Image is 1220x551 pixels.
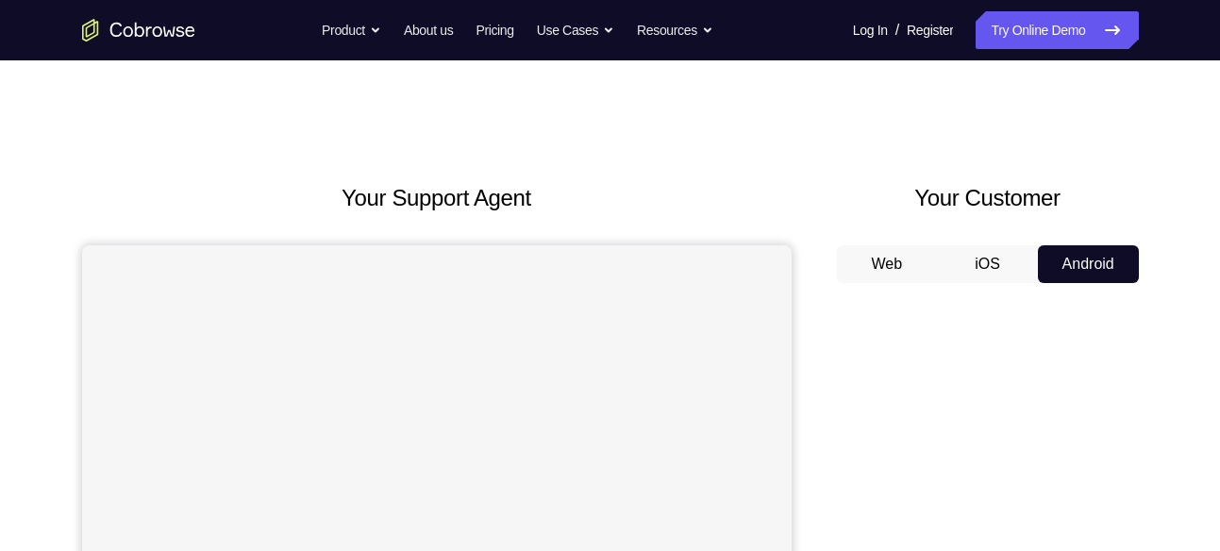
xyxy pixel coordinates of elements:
a: Try Online Demo [976,11,1138,49]
h2: Your Support Agent [82,181,792,215]
a: Log In [853,11,888,49]
button: Use Cases [537,11,614,49]
button: Product [322,11,381,49]
button: Android [1038,245,1139,283]
span: / [895,19,899,42]
a: Register [907,11,953,49]
a: Go to the home page [82,19,195,42]
button: Web [837,245,938,283]
button: Resources [637,11,713,49]
button: iOS [937,245,1038,283]
h2: Your Customer [837,181,1139,215]
a: About us [404,11,453,49]
a: Pricing [476,11,513,49]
